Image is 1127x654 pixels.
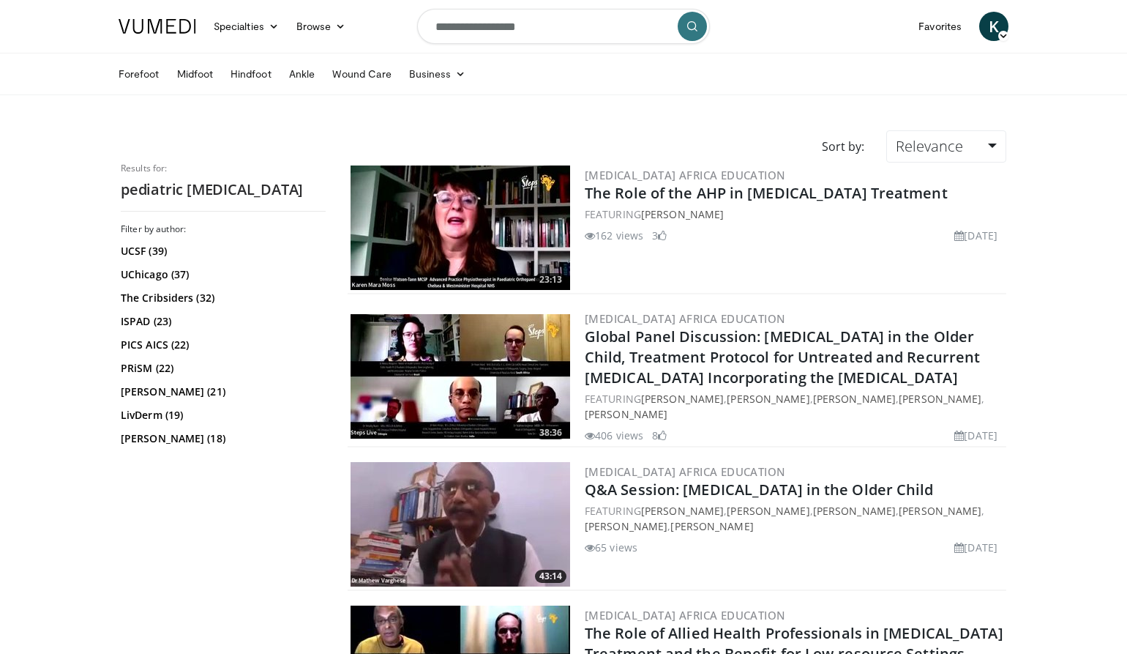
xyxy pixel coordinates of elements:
[585,228,643,243] li: 162 views
[121,431,322,446] a: [PERSON_NAME] (18)
[727,504,809,518] a: [PERSON_NAME]
[886,130,1006,163] a: Relevance
[121,408,322,423] a: LivDerm (19)
[351,166,570,290] a: 23:13
[351,462,570,587] img: af97a950-d53c-4e19-911b-0c62904d9d84.300x170_q85_crop-smart_upscale.jpg
[400,59,475,89] a: Business
[280,59,323,89] a: Ankle
[121,244,322,259] a: UCSF (39)
[535,273,566,286] span: 23:13
[121,180,326,199] h2: pediatric [MEDICAL_DATA]
[585,503,1003,534] div: FEATURING , , , , ,
[811,130,875,163] div: Sort by:
[641,392,724,406] a: [PERSON_NAME]
[979,12,1008,41] a: K
[110,59,168,89] a: Forefoot
[652,428,667,443] li: 8
[121,338,322,352] a: PICS AICS (22)
[351,314,570,439] a: 38:36
[954,428,997,443] li: [DATE]
[585,519,667,533] a: [PERSON_NAME]
[954,540,997,555] li: [DATE]
[585,391,1003,422] div: FEATURING , , , ,
[652,228,667,243] li: 3
[585,168,785,182] a: [MEDICAL_DATA] Africa Education
[121,361,322,376] a: PRiSM (22)
[585,311,785,326] a: [MEDICAL_DATA] Africa Education
[585,540,637,555] li: 65 views
[585,407,667,421] a: [PERSON_NAME]
[351,462,570,587] a: 43:14
[168,59,222,89] a: Midfoot
[585,608,785,623] a: [MEDICAL_DATA] Africa Education
[899,392,981,406] a: [PERSON_NAME]
[899,504,981,518] a: [PERSON_NAME]
[121,267,322,282] a: UChicago (37)
[121,163,326,174] p: Results for:
[896,136,963,156] span: Relevance
[351,314,570,439] img: 5d1bb29b-1c70-4f36-b5d7-0c5857e25b9b.300x170_q85_crop-smart_upscale.jpg
[585,480,934,499] a: Q&A Session: [MEDICAL_DATA] in the Older Child
[641,207,724,221] a: [PERSON_NAME]
[121,314,322,329] a: ISPAD (23)
[121,291,322,305] a: The Cribsiders (32)
[910,12,970,41] a: Favorites
[323,59,400,89] a: Wound Care
[119,19,196,34] img: VuMedi Logo
[954,228,997,243] li: [DATE]
[288,12,355,41] a: Browse
[121,384,322,399] a: [PERSON_NAME] (21)
[641,504,724,518] a: [PERSON_NAME]
[417,9,710,44] input: Search topics, interventions
[351,166,570,290] img: 1297d4ed-e978-4420-a90d-0a4b8ebc2cf6.300x170_q85_crop-smart_upscale.jpg
[813,392,896,406] a: [PERSON_NAME]
[727,392,809,406] a: [PERSON_NAME]
[121,223,326,235] h3: Filter by author:
[585,428,643,443] li: 406 views
[585,327,980,387] a: Global Panel Discussion: [MEDICAL_DATA] in the Older Child, Treatment Protocol for Untreated and ...
[222,59,280,89] a: Hindfoot
[585,183,948,203] a: The Role of the AHP in [MEDICAL_DATA] Treatment
[585,464,785,479] a: [MEDICAL_DATA] Africa Education
[535,426,566,439] span: 38:36
[535,570,566,583] span: 43:14
[205,12,288,41] a: Specialties
[585,207,1003,222] div: FEATURING
[813,504,896,518] a: [PERSON_NAME]
[670,519,753,533] a: [PERSON_NAME]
